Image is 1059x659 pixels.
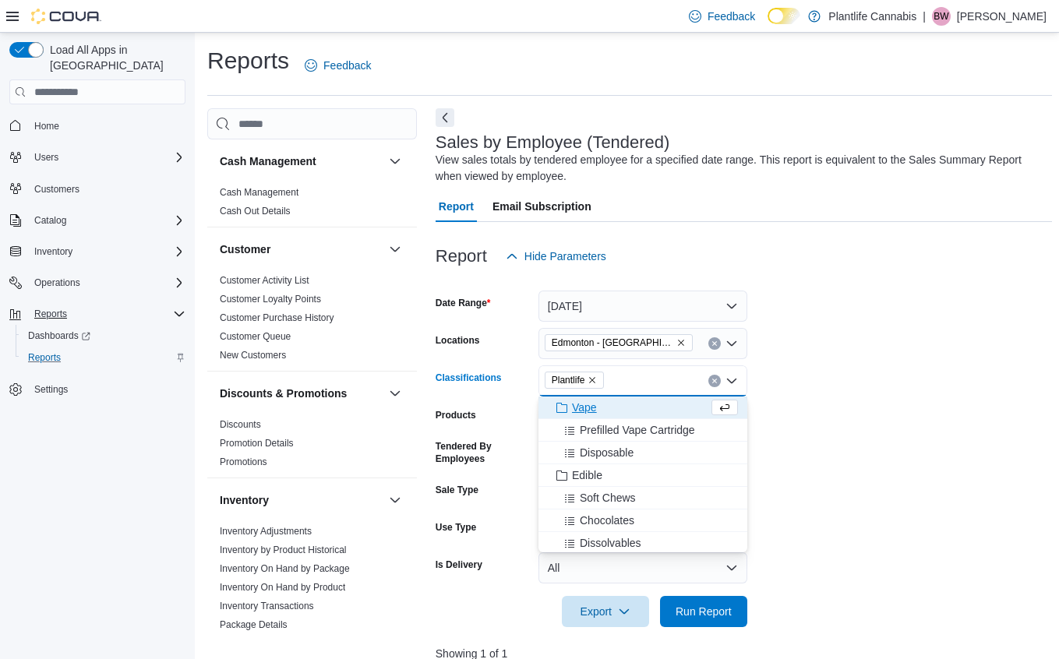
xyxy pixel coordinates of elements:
[220,331,291,342] a: Customer Queue
[538,464,747,487] button: Edible
[934,7,948,26] span: BW
[436,521,476,534] label: Use Type
[683,1,761,32] a: Feedback
[386,491,404,509] button: Inventory
[44,42,185,73] span: Load All Apps in [GEOGRAPHIC_DATA]
[220,386,383,401] button: Discounts & Promotions
[572,400,597,415] span: Vape
[538,552,747,583] button: All
[545,372,605,389] span: Plantlife
[660,596,747,627] button: Run Report
[34,245,72,258] span: Inventory
[828,7,916,26] p: Plantlife Cannabis
[220,241,270,257] h3: Customer
[538,419,747,442] button: Prefilled Vape Cartridge
[571,596,640,627] span: Export
[28,351,61,364] span: Reports
[499,241,612,272] button: Hide Parameters
[220,526,312,537] a: Inventory Adjustments
[34,214,66,227] span: Catalog
[220,350,286,361] a: New Customers
[725,375,738,387] button: Close list of options
[220,330,291,343] span: Customer Queue
[220,293,321,305] span: Customer Loyalty Points
[3,378,192,400] button: Settings
[34,308,67,320] span: Reports
[580,445,634,460] span: Disposable
[34,151,58,164] span: Users
[28,211,185,230] span: Catalog
[3,178,192,200] button: Customers
[3,146,192,168] button: Users
[386,152,404,171] button: Cash Management
[436,484,478,496] label: Sale Type
[220,312,334,323] a: Customer Purchase History
[220,186,298,199] span: Cash Management
[220,386,347,401] h3: Discounts & Promotions
[725,337,738,350] button: Open list of options
[28,242,79,261] button: Inventory
[3,114,192,136] button: Home
[220,437,294,449] span: Promotion Details
[207,415,417,478] div: Discounts & Promotions
[439,191,474,222] span: Report
[28,179,185,199] span: Customers
[436,559,482,571] label: Is Delivery
[28,148,65,167] button: Users
[220,619,288,630] a: Package Details
[386,384,404,403] button: Discounts & Promotions
[28,380,74,399] a: Settings
[220,581,345,594] span: Inventory On Hand by Product
[220,241,383,257] button: Customer
[580,535,641,551] span: Dissolvables
[31,9,101,24] img: Cova
[220,544,347,555] a: Inventory by Product Historical
[28,379,185,399] span: Settings
[28,273,86,292] button: Operations
[34,120,59,132] span: Home
[220,562,350,575] span: Inventory On Hand by Package
[524,248,606,264] span: Hide Parameters
[220,582,345,593] a: Inventory On Hand by Product
[220,438,294,449] a: Promotion Details
[220,456,267,468] span: Promotions
[28,329,90,342] span: Dashboards
[34,277,80,289] span: Operations
[676,338,686,347] button: Remove Edmonton - Windermere Crossing from selection in this group
[207,271,417,371] div: Customer
[34,383,68,396] span: Settings
[708,9,755,24] span: Feedback
[538,442,747,464] button: Disposable
[220,274,309,287] span: Customer Activity List
[220,618,288,631] span: Package Details
[538,396,747,419] button: Vape
[220,418,261,431] span: Discounts
[34,183,79,196] span: Customers
[436,152,1044,185] div: View sales totals by tendered employee for a specified date range. This report is equivalent to t...
[16,325,192,347] a: Dashboards
[28,305,73,323] button: Reports
[580,422,695,438] span: Prefilled Vape Cartridge
[552,372,585,388] span: Plantlife
[552,335,673,351] span: Edmonton - [GEOGRAPHIC_DATA]
[3,303,192,325] button: Reports
[708,337,721,350] button: Clear input
[28,180,86,199] a: Customers
[220,419,261,430] a: Discounts
[207,183,417,227] div: Cash Management
[923,7,926,26] p: |
[436,133,670,152] h3: Sales by Employee (Tendered)
[588,375,597,385] button: Remove Plantlife from selection in this group
[323,58,371,73] span: Feedback
[436,247,487,266] h3: Report
[28,148,185,167] span: Users
[768,24,768,25] span: Dark Mode
[28,211,72,230] button: Catalog
[436,440,532,465] label: Tendered By Employees
[3,241,192,263] button: Inventory
[220,525,312,537] span: Inventory Adjustments
[220,153,383,169] button: Cash Management
[28,115,185,135] span: Home
[220,275,309,286] a: Customer Activity List
[207,45,289,76] h1: Reports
